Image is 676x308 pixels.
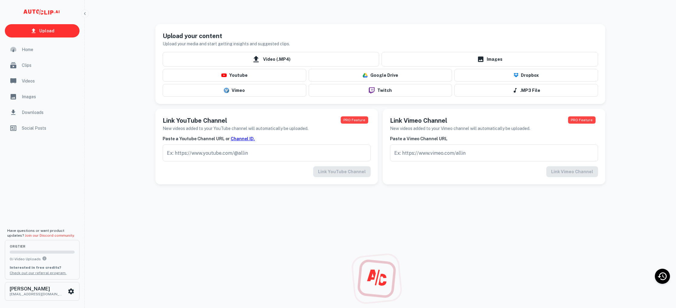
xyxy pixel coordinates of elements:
span: Social Posts [22,125,76,131]
span: org Tier [10,245,75,248]
h5: Upload your content [163,31,290,41]
span: Video (.MP4) [163,52,379,66]
img: youtube-logo.png [221,73,227,77]
h6: New videos added to your Vimeo channel will automatically be uploaded. [390,125,530,132]
span: This feature is available to PRO users only. Upgrade your plan now! [568,116,596,124]
p: [EMAIL_ADDRESS][DOMAIN_NAME] [10,291,64,297]
button: Vimeo [163,84,306,97]
span: Have questions or want product updates? [7,229,75,238]
p: 0 / - Video Uploads [10,256,75,262]
button: Dropbox [454,69,598,82]
a: Join our Discord community. [25,233,75,238]
img: Dropbox Logo [514,73,518,78]
img: drive-logo.png [362,73,368,78]
a: Downloads [5,105,80,120]
input: Ex: https://www.vimeo.com/allin [390,144,598,161]
span: Videos [22,78,76,84]
h6: Paste a Vimeo Channel URL [390,135,598,142]
button: [PERSON_NAME][EMAIL_ADDRESS][DOMAIN_NAME] [5,282,80,301]
span: Images [22,93,76,100]
h6: Paste a Youtube Channel URL or [163,135,371,142]
span: This feature is available to PRO users only. Upgrade your plan now! [341,116,368,124]
a: Images [382,52,598,66]
h5: Link Vimeo Channel [390,116,530,125]
h6: [PERSON_NAME] [10,287,64,291]
img: vimeo-logo.svg [224,88,229,93]
h6: Upload your media and start getting insights and suggested clips. [163,41,290,47]
a: Images [5,89,80,104]
button: Youtube [163,69,306,82]
a: Check out our referral program. [10,271,67,275]
button: Google Drive [309,69,452,82]
p: Upload [39,28,54,34]
span: Clips [22,62,76,69]
svg: You can upload 0 videos per month on the org tier. Upgrade to upload more. [42,256,47,261]
button: orgTier0/-Video UploadsYou can upload 0 videos per month on the org tier. Upgrade to upload more.... [5,240,80,279]
img: twitch-logo.png [366,87,377,93]
a: Videos [5,74,80,88]
a: Clips [5,58,80,73]
a: Channel ID. [231,136,255,141]
a: Upload [5,24,80,37]
h5: Link YouTube Channel [163,116,308,125]
button: .MP3 File [454,84,598,97]
a: Home [5,42,80,57]
input: Ex: https://www.youtube.com/@allin [163,144,371,161]
p: Interested in free credits? [10,265,75,270]
h6: New videos added to your YouTube channel will automatically be uploaded. [163,125,308,132]
a: Social Posts [5,121,80,135]
div: Recent Activity [655,269,670,284]
span: Home [22,46,76,53]
span: Downloads [22,109,76,116]
button: Twitch [309,84,452,97]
